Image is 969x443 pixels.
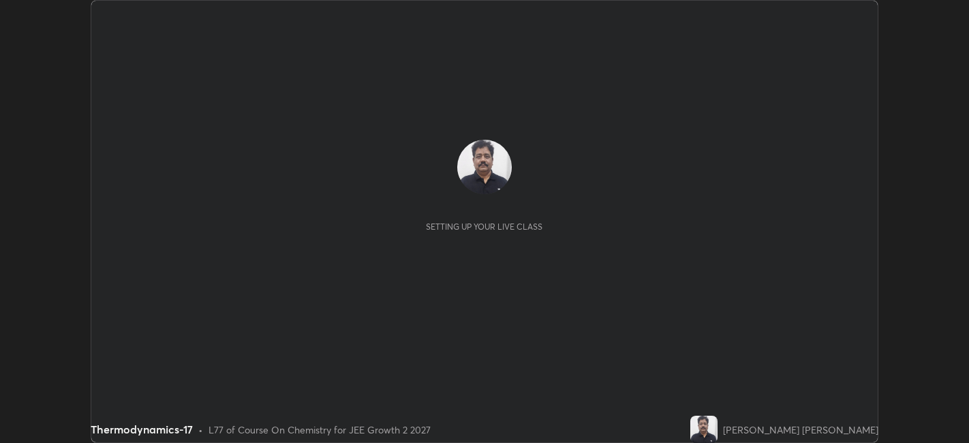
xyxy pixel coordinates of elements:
[457,140,512,194] img: b65781c8e2534093a3cbb5d1d1b042d9.jpg
[91,421,193,438] div: Thermodynamics-17
[198,423,203,437] div: •
[209,423,431,437] div: L77 of Course On Chemistry for JEE Growth 2 2027
[426,221,542,232] div: Setting up your live class
[690,416,718,443] img: b65781c8e2534093a3cbb5d1d1b042d9.jpg
[723,423,878,437] div: [PERSON_NAME] [PERSON_NAME]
